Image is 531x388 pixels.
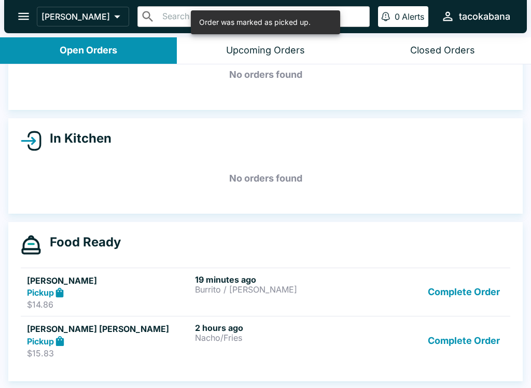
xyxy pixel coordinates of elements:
a: [PERSON_NAME] [PERSON_NAME]Pickup$15.832 hours agoNacho/FriesComplete Order [21,316,510,365]
button: open drawer [10,3,37,30]
p: 0 [395,11,400,22]
div: tacokabana [459,10,510,23]
div: Open Orders [60,45,117,57]
h4: Food Ready [41,234,121,250]
input: Search orders by name or phone number [159,9,365,24]
button: [PERSON_NAME] [37,7,129,26]
p: $14.86 [27,299,191,310]
h5: No orders found [21,160,510,197]
div: Upcoming Orders [226,45,305,57]
p: Alerts [402,11,424,22]
strong: Pickup [27,287,54,298]
h5: No orders found [21,56,510,93]
div: Closed Orders [410,45,475,57]
h6: 2 hours ago [195,323,359,333]
strong: Pickup [27,336,54,347]
h4: In Kitchen [41,131,111,146]
button: tacokabana [437,5,514,27]
h5: [PERSON_NAME] [27,274,191,287]
p: Burrito / [PERSON_NAME] [195,285,359,294]
h6: 19 minutes ago [195,274,359,285]
button: Complete Order [424,274,504,310]
p: [PERSON_NAME] [41,11,110,22]
div: Order was marked as picked up. [199,13,311,31]
h5: [PERSON_NAME] [PERSON_NAME] [27,323,191,335]
a: [PERSON_NAME]Pickup$14.8619 minutes agoBurrito / [PERSON_NAME]Complete Order [21,268,510,316]
p: $15.83 [27,348,191,358]
p: Nacho/Fries [195,333,359,342]
button: Complete Order [424,323,504,358]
